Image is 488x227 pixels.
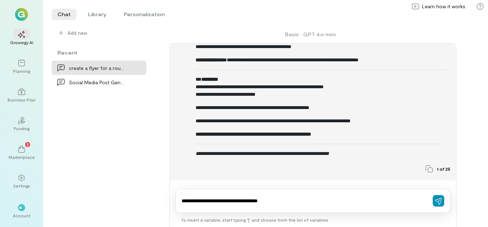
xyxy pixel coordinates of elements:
[437,166,450,172] span: 1 of 25
[14,126,29,131] div: Funding
[13,213,30,218] div: Account
[13,68,30,74] div: Planning
[82,9,112,20] li: Library
[175,213,450,227] div: To insert a variable, start typing ‘[’ and choose from the list of variables
[9,25,34,51] a: Growegy AI
[9,54,34,80] a: Planning
[13,183,30,189] div: Settings
[10,39,33,45] div: Growegy AI
[52,49,146,56] div: Recent
[8,97,36,103] div: Business Plan
[118,9,170,20] li: Personalization
[9,111,34,137] a: Funding
[52,9,76,20] li: Chat
[27,141,28,147] span: 1
[9,82,34,108] a: Business Plan
[69,64,125,72] div: create a flyer for a round trip from [GEOGRAPHIC_DATA] to pu…
[422,3,465,10] span: Learn how it works
[9,140,34,166] a: Marketplace
[69,79,125,86] div: Social Media Post Generation
[67,29,87,37] span: Add new
[9,154,35,160] div: Marketplace
[9,169,34,194] a: Settings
